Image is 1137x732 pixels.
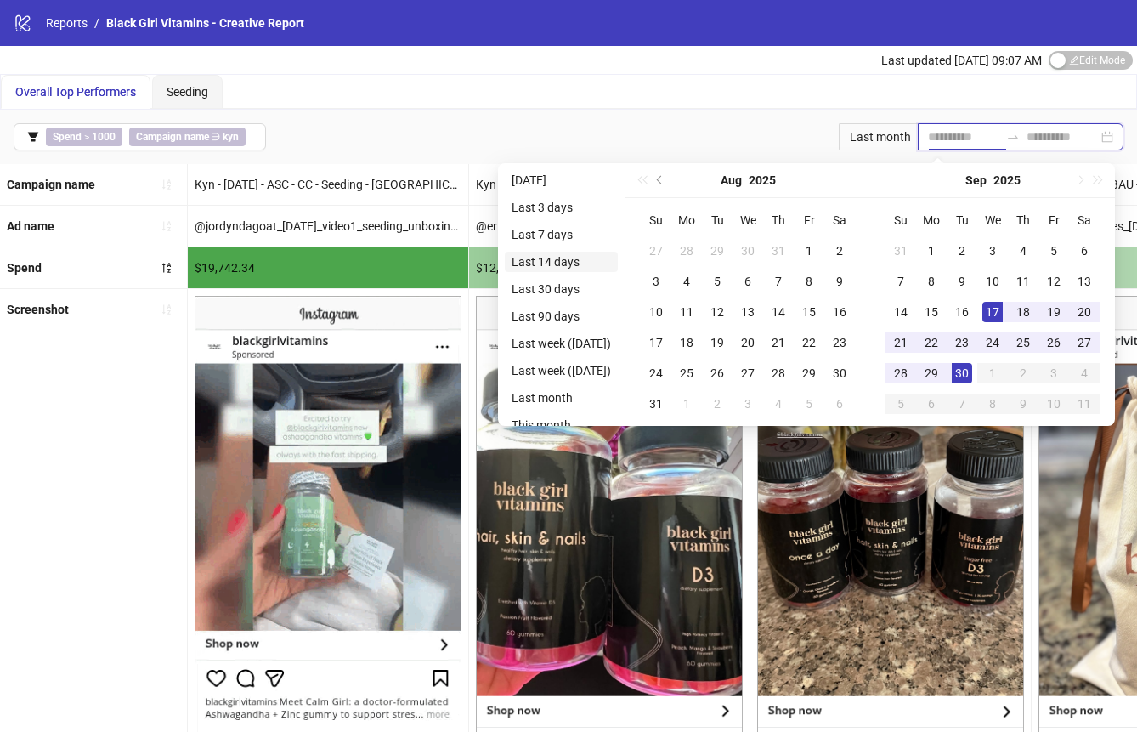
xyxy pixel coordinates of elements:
th: Th [763,205,794,235]
li: Last week ([DATE]) [505,333,618,354]
td: 2025-08-14 [763,297,794,327]
div: 24 [982,332,1003,353]
span: Overall Top Performers [15,85,136,99]
td: 2025-08-02 [824,235,855,266]
th: We [733,205,763,235]
div: 9 [829,271,850,292]
div: 25 [676,363,697,383]
div: 20 [1074,302,1095,322]
td: 2025-09-03 [977,235,1008,266]
span: Black Girl Vitamins - Creative Report [106,16,304,30]
div: 3 [738,394,758,414]
td: 2025-10-09 [1008,389,1038,419]
td: 2025-08-11 [671,297,702,327]
td: 2025-08-29 [794,358,824,389]
td: 2025-10-10 [1038,389,1069,419]
td: 2025-09-30 [947,358,977,389]
b: Campaign name [136,131,209,143]
div: 1 [799,241,819,261]
div: 8 [921,271,942,292]
div: 17 [982,302,1003,322]
td: 2025-09-07 [885,266,916,297]
div: 11 [1013,271,1033,292]
td: 2025-07-28 [671,235,702,266]
td: 2025-09-17 [977,297,1008,327]
td: 2025-07-30 [733,235,763,266]
div: Kyn - [DATE] - BAU - CC - Seeding - Complete Bundle Page [469,164,750,205]
th: Mo [671,205,702,235]
div: 27 [646,241,666,261]
td: 2025-08-16 [824,297,855,327]
b: Spend [7,261,42,275]
div: 10 [1044,394,1064,414]
td: 2025-08-01 [794,235,824,266]
td: 2025-10-11 [1069,389,1100,419]
td: 2025-09-19 [1038,297,1069,327]
span: ∋ [129,128,246,146]
td: 2025-08-05 [702,266,733,297]
td: 2025-10-03 [1038,358,1069,389]
div: 28 [676,241,697,261]
td: 2025-09-03 [733,389,763,419]
div: 1 [676,394,697,414]
span: sort-ascending [161,220,173,232]
th: Sa [1069,205,1100,235]
span: > [46,128,122,146]
b: 1000 [92,131,116,143]
td: 2025-08-25 [671,358,702,389]
div: 28 [891,363,911,383]
div: 6 [829,394,850,414]
div: 5 [799,394,819,414]
td: 2025-08-19 [702,327,733,358]
span: Last updated [DATE] 09:07 AM [881,54,1042,67]
div: 5 [707,271,727,292]
td: 2025-08-21 [763,327,794,358]
td: 2025-09-14 [885,297,916,327]
div: 6 [921,394,942,414]
div: 6 [738,271,758,292]
div: 23 [829,332,850,353]
div: 11 [1074,394,1095,414]
div: 16 [952,302,972,322]
div: 29 [799,363,819,383]
div: 7 [952,394,972,414]
div: 3 [982,241,1003,261]
div: 9 [1013,394,1033,414]
div: 2 [829,241,850,261]
button: Previous month (PageUp) [651,163,670,197]
td: 2025-09-02 [947,235,977,266]
div: 28 [768,363,789,383]
td: 2025-09-21 [885,327,916,358]
button: Choose a month [721,163,742,197]
td: 2025-08-28 [763,358,794,389]
td: 2025-09-26 [1038,327,1069,358]
b: Screenshot [7,303,69,316]
td: 2025-08-12 [702,297,733,327]
a: Reports [42,14,91,32]
div: 31 [768,241,789,261]
div: 4 [1074,363,1095,383]
td: 2025-09-25 [1008,327,1038,358]
div: 14 [768,302,789,322]
td: 2025-10-02 [1008,358,1038,389]
td: 2025-09-28 [885,358,916,389]
span: to [1006,130,1020,144]
td: 2025-10-01 [977,358,1008,389]
div: 30 [829,363,850,383]
div: 5 [891,394,911,414]
div: 2 [952,241,972,261]
div: 10 [646,302,666,322]
div: @jordyndagoat_[DATE]_video1_seeding_unboxing_ashwagandha_blackgirlvitamins__iter0 [188,206,468,247]
th: Su [641,205,671,235]
div: 22 [799,332,819,353]
b: kyn [223,131,239,143]
button: Choose a month [965,163,987,197]
td: 2025-09-15 [916,297,947,327]
div: 15 [921,302,942,322]
span: sort-ascending [161,304,173,315]
div: 13 [738,302,758,322]
div: 31 [646,394,666,414]
div: 29 [921,363,942,383]
td: 2025-10-07 [947,389,977,419]
td: 2025-08-23 [824,327,855,358]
